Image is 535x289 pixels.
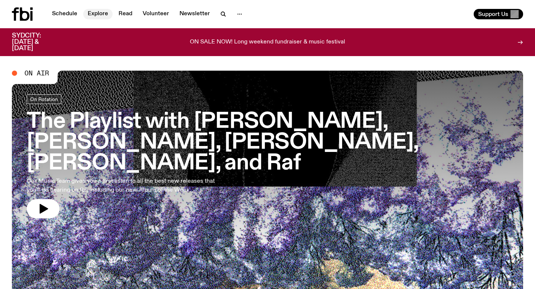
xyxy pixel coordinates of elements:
a: On Rotation [27,94,61,104]
p: Our Music Team gives you a first listen to all the best new releases that you'll be hearing on fb... [27,177,217,195]
p: ON SALE NOW! Long weekend fundraiser & music festival [190,39,345,46]
button: Support Us [474,9,523,19]
span: Support Us [478,11,508,17]
a: Explore [83,9,113,19]
h3: SYDCITY: [DATE] & [DATE] [12,33,59,52]
a: Newsletter [175,9,214,19]
span: On Rotation [30,96,58,102]
h3: The Playlist with [PERSON_NAME], [PERSON_NAME], [PERSON_NAME], [PERSON_NAME], and Raf [27,111,508,173]
a: Schedule [48,9,82,19]
span: On Air [25,70,49,77]
a: Volunteer [138,9,174,19]
a: The Playlist with [PERSON_NAME], [PERSON_NAME], [PERSON_NAME], [PERSON_NAME], and RafOur Music Te... [27,94,508,218]
a: Read [114,9,137,19]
